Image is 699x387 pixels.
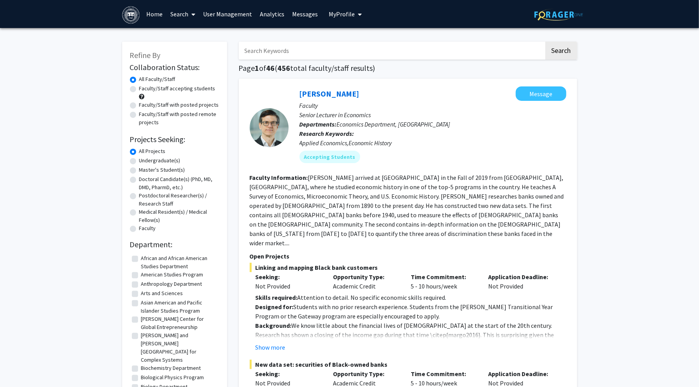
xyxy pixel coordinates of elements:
[250,252,566,261] p: Open Projects
[483,272,561,291] div: Not Provided
[139,175,219,192] label: Doctoral Candidate(s) (PhD, MD, DMD, PharmD, etc.)
[139,147,166,155] label: All Projects
[256,294,298,301] strong: Skills required:
[300,89,359,99] a: [PERSON_NAME]
[255,63,259,73] span: 1
[278,63,291,73] span: 456
[256,369,322,378] p: Seeking:
[256,0,288,28] a: Analytics
[256,293,566,302] p: Attention to detail. No specific economic skills required.
[250,263,566,272] span: Linking and mapping Black bank customers
[141,299,217,315] label: Asian American and Pacific Islander Studies Program
[411,369,477,378] p: Time Commitment:
[139,84,215,93] label: Faculty/Staff accepting students
[130,50,161,60] span: Refine By
[239,63,577,73] h1: Page of ( total faculty/staff results)
[239,42,544,60] input: Search Keywords
[250,174,564,247] fg-read-more: [PERSON_NAME] arrived at [GEOGRAPHIC_DATA] in the Fall of 2019 from [GEOGRAPHIC_DATA], [GEOGRAPHI...
[300,120,337,128] b: Departments:
[256,281,322,291] div: Not Provided
[300,101,566,110] p: Faculty
[6,352,33,381] iframe: Chat
[545,42,577,60] button: Search
[122,6,140,24] img: Brandeis University Logo
[139,101,219,109] label: Faculty/Staff with posted projects
[300,130,354,137] b: Research Keywords:
[141,331,217,364] label: [PERSON_NAME] and [PERSON_NAME][GEOGRAPHIC_DATA] for Complex Systems
[130,63,219,72] h2: Collaboration Status:
[337,120,450,128] span: Economics Department, [GEOGRAPHIC_DATA]
[411,272,477,281] p: Time Commitment:
[141,271,203,279] label: American Studies Program
[489,369,555,378] p: Application Deadline:
[256,343,286,352] button: Show more
[166,0,199,28] a: Search
[333,272,399,281] p: Opportunity Type:
[256,302,566,321] p: Students with no prior research experience. Students from the [PERSON_NAME] Transitional Year Pro...
[141,373,204,382] label: Biological Physics Program
[139,75,175,83] label: All Faculty/Staff
[139,224,156,232] label: Faculty
[405,272,483,291] div: 5 - 10 hours/week
[139,166,185,174] label: Master's Student(s)
[130,240,219,249] h2: Department:
[256,303,294,311] strong: Designed for:
[139,110,219,127] label: Faculty/Staff with posted remote projects
[329,10,355,18] span: My Profile
[489,272,555,281] p: Application Deadline:
[141,254,217,271] label: African and African American Studies Department
[256,321,566,368] p: We know little about the financial lives of [DEMOGRAPHIC_DATA] at the start of the 20th century. ...
[139,192,219,208] label: Postdoctoral Researcher(s) / Research Staff
[142,0,166,28] a: Home
[534,9,583,21] img: ForagerOne Logo
[141,289,183,297] label: Arts and Sciences
[199,0,256,28] a: User Management
[141,364,201,372] label: Biochemistry Department
[333,369,399,378] p: Opportunity Type:
[256,272,322,281] p: Seeking:
[266,63,275,73] span: 46
[327,272,405,291] div: Academic Credit
[139,157,180,165] label: Undergraduate(s)
[250,360,566,369] span: New data set: securities of Black-owned banks
[130,135,219,144] h2: Projects Seeking:
[300,138,566,148] div: Applied Economics,Economic History
[300,151,360,163] mat-chip: Accepting Students
[288,0,322,28] a: Messages
[141,280,202,288] label: Anthropology Department
[141,315,217,331] label: [PERSON_NAME] Center for Global Entrepreneurship
[516,86,566,101] button: Message Geoff Clarke
[256,322,292,329] strong: Background:
[300,110,566,120] p: Senior Lecturer in Economics
[139,208,219,224] label: Medical Resident(s) / Medical Fellow(s)
[250,174,308,181] b: Faculty Information:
